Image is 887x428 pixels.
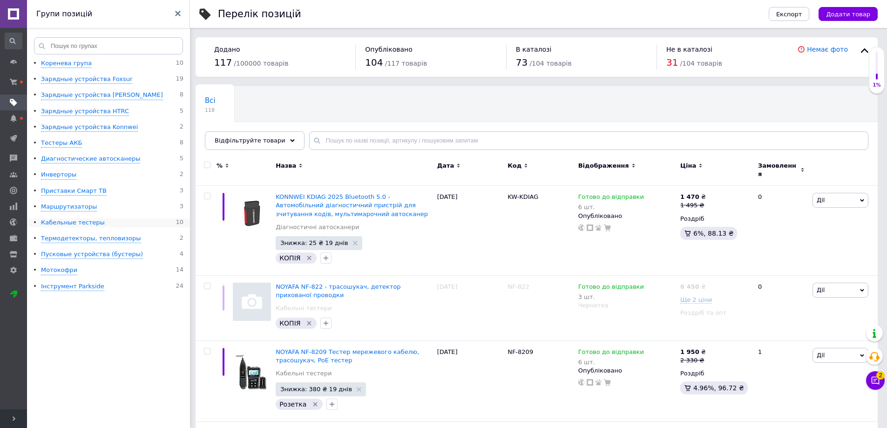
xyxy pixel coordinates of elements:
[578,204,644,211] div: 6 шт.
[876,369,885,377] span: 2
[435,276,506,341] div: [DATE]
[41,170,76,179] div: Инверторы
[214,57,232,68] span: 117
[180,187,183,196] span: 3
[769,7,810,21] button: Експорт
[435,186,506,276] div: [DATE]
[276,162,296,170] span: Назва
[279,319,300,327] span: КОПІЯ
[233,283,271,321] img: NOYAFA NF-822 - трассоискатель, детектор скрытой проводки
[41,155,140,163] div: Диагностические автосканеры
[508,193,538,200] span: KW-KDIAG
[578,283,644,293] span: Готово до відправки
[578,193,644,203] span: Готово до відправки
[176,218,183,227] span: 10
[276,348,419,364] a: NOYAFA NF-8209 Тестер мережевого кабелю, трасошукач, PoE тестер
[235,348,270,394] img: NOYAFA NF-8209 Тестер сетевого кабеля, трассоискатель, PoE тестер
[180,234,183,243] span: 2
[826,11,870,18] span: Додати товар
[311,401,319,408] svg: Видалити мітку
[680,193,699,200] b: 1 470
[305,319,313,327] svg: Видалити мітку
[817,286,825,293] span: Дії
[666,46,712,53] span: Не в каталозі
[578,359,644,366] div: 6 шт.
[866,371,885,390] button: Чат з покупцем2
[578,162,629,170] span: Відображення
[41,250,143,259] div: Пусковые устройства (бустеры)
[435,340,506,422] div: [DATE]
[680,283,706,291] div: ₴
[752,186,810,276] div: 0
[176,266,183,275] span: 14
[276,193,428,217] a: KONNWEI KDIAG 2025 Bluetooth 5.0 - Автомобільний діагностичний пристрій для зчитування кодів, мул...
[680,356,706,365] div: 2 330 ₴
[41,139,82,148] div: Тестеры АКБ
[680,201,706,210] div: 1 495 ₴
[305,254,313,262] svg: Видалити мітку
[276,369,332,378] a: Кабельні тестери
[180,139,183,148] span: 8
[280,240,348,246] span: Знижка: 25 ₴ 19 днів
[276,283,400,299] a: NOYAFA NF-822 - трасошукач, детектор прихованої проводки
[233,193,271,231] img: KONNWEI KDIAG 2025 Bluetooth 5.0 - диагностическое устройство для считывания кодов, мультимарочны...
[218,9,301,19] div: Перелік позицій
[41,91,163,100] div: Зарядные устройства [PERSON_NAME]
[180,107,183,116] span: 5
[680,283,699,290] b: 6 450
[276,223,359,231] a: Діагностичні автосканери
[365,57,383,68] span: 104
[578,348,644,358] span: Готово до відправки
[578,367,676,375] div: Опубліковано
[508,348,533,355] span: NF-8209
[693,384,744,392] span: 4.96%, 96.72 ₴
[176,59,183,68] span: 10
[508,283,529,290] span: NF-822
[41,107,129,116] div: Зарядные устройства HTRC
[817,197,825,204] span: Дії
[752,276,810,341] div: 0
[578,212,676,220] div: Опубліковано
[365,46,413,53] span: Опубліковано
[279,401,306,408] span: Розетка
[234,60,288,67] span: / 100000 товарів
[180,203,183,211] span: 3
[508,162,521,170] span: Код
[385,60,427,67] span: / 117 товарів
[680,348,699,355] b: 1 950
[34,37,183,54] input: Пошук по групах
[205,107,216,114] span: 118
[807,46,848,53] a: Немає фото
[437,162,454,170] span: Дата
[217,162,223,170] span: %
[41,123,138,132] div: Зарядные устройства Konnwei
[41,75,132,84] div: Зарядные устройства Foxsur
[578,293,644,300] div: 3 шт.
[516,57,528,68] span: 73
[529,60,571,67] span: / 104 товарів
[180,170,183,179] span: 2
[819,7,878,21] button: Додати товар
[279,254,300,262] span: КОПІЯ
[758,162,798,178] span: Замовлення
[693,230,733,237] span: 6%, 88.13 ₴
[869,82,884,88] div: 1%
[752,340,810,422] div: 1
[680,215,750,223] div: Роздріб
[41,59,92,68] div: Коренева група
[680,348,706,356] div: ₴
[817,352,825,359] span: Дії
[666,57,678,68] span: 31
[41,218,105,227] div: Кабельные тестеры
[41,187,107,196] div: Приставки Смарт ТВ
[41,266,77,275] div: Мотокофри
[180,250,183,259] span: 4
[180,91,183,100] span: 8
[176,75,183,84] span: 19
[516,46,552,53] span: В каталозі
[205,96,216,105] span: Всі
[41,234,141,243] div: Термодетекторы, тепловизоры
